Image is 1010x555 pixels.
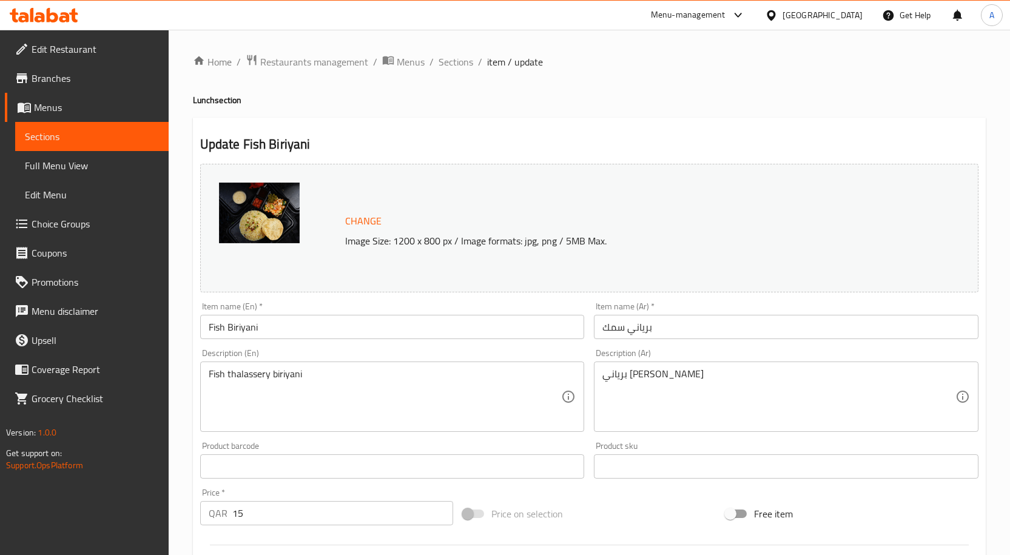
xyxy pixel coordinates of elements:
[200,315,585,339] input: Enter name En
[5,297,169,326] a: Menu disclaimer
[193,54,986,70] nav: breadcrumb
[200,454,585,479] input: Please enter product barcode
[193,55,232,69] a: Home
[989,8,994,22] span: A
[25,187,159,202] span: Edit Menu
[439,55,473,69] a: Sections
[340,209,386,234] button: Change
[478,55,482,69] li: /
[15,122,169,151] a: Sections
[5,326,169,355] a: Upsell
[246,54,368,70] a: Restaurants management
[32,42,159,56] span: Edit Restaurant
[373,55,377,69] li: /
[15,151,169,180] a: Full Menu View
[25,158,159,173] span: Full Menu View
[651,8,726,22] div: Menu-management
[38,425,56,440] span: 1.0.0
[783,8,863,22] div: [GEOGRAPHIC_DATA]
[429,55,434,69] li: /
[602,368,955,426] textarea: برياني [PERSON_NAME]
[5,35,169,64] a: Edit Restaurant
[200,135,978,153] h2: Update Fish Biriyani
[594,315,978,339] input: Enter name Ar
[487,55,543,69] span: item / update
[32,275,159,289] span: Promotions
[397,55,425,69] span: Menus
[5,267,169,297] a: Promotions
[32,217,159,231] span: Choice Groups
[5,384,169,413] a: Grocery Checklist
[32,362,159,377] span: Coverage Report
[754,506,793,521] span: Free item
[5,64,169,93] a: Branches
[32,246,159,260] span: Coupons
[6,457,83,473] a: Support.OpsPlatform
[32,304,159,318] span: Menu disclaimer
[6,425,36,440] span: Version:
[232,501,453,525] input: Please enter price
[209,368,562,426] textarea: Fish thalassery biriyani
[193,94,986,106] h4: Lunch section
[34,100,159,115] span: Menus
[5,93,169,122] a: Menus
[5,209,169,238] a: Choice Groups
[340,234,896,248] p: Image Size: 1200 x 800 px / Image formats: jpg, png / 5MB Max.
[237,55,241,69] li: /
[219,183,300,243] img: mmw_638900954183887799
[594,454,978,479] input: Please enter product sku
[5,238,169,267] a: Coupons
[25,129,159,144] span: Sections
[382,54,425,70] a: Menus
[209,506,227,520] p: QAR
[32,391,159,406] span: Grocery Checklist
[6,445,62,461] span: Get support on:
[260,55,368,69] span: Restaurants management
[32,71,159,86] span: Branches
[32,333,159,348] span: Upsell
[5,355,169,384] a: Coverage Report
[491,506,563,521] span: Price on selection
[345,212,382,230] span: Change
[15,180,169,209] a: Edit Menu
